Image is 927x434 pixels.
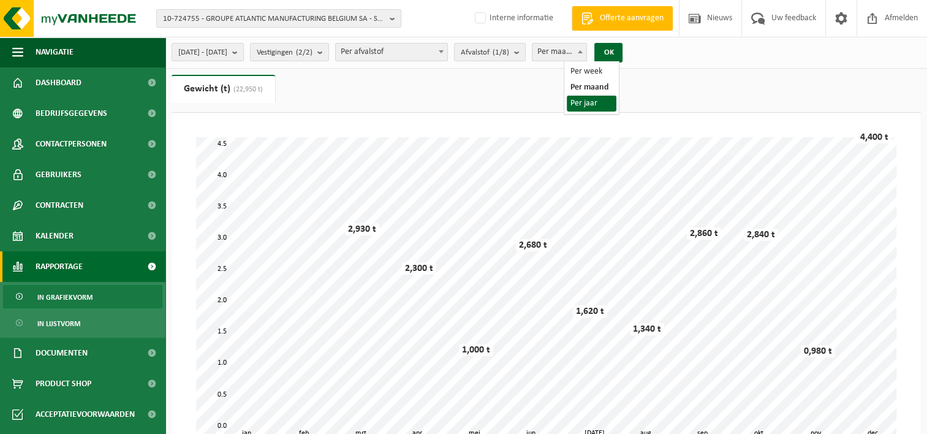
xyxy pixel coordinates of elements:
[345,223,379,235] div: 2,930 t
[3,311,162,335] a: In lijstvorm
[572,6,673,31] a: Offerte aanvragen
[178,44,227,62] span: [DATE] - [DATE]
[36,190,83,221] span: Contracten
[801,345,835,357] div: 0,980 t
[37,312,80,335] span: In lijstvorm
[296,48,312,56] count: (2/2)
[37,286,93,309] span: In grafiekvorm
[36,98,107,129] span: Bedrijfsgegevens
[744,229,778,241] div: 2,840 t
[36,338,88,368] span: Documenten
[172,43,244,61] button: [DATE] - [DATE]
[567,96,616,112] li: Per jaar
[36,159,81,190] span: Gebruikers
[172,75,275,103] a: Gewicht (t)
[336,44,447,61] span: Per afvalstof
[36,129,107,159] span: Contactpersonen
[156,9,401,28] button: 10-724755 - GROUPE ATLANTIC MANUFACTURING BELGIUM SA - SENEFFE
[472,9,553,28] label: Interne informatie
[36,251,83,282] span: Rapportage
[567,80,616,96] li: Per maand
[335,43,448,61] span: Per afvalstof
[597,12,667,25] span: Offerte aanvragen
[573,305,607,318] div: 1,620 t
[36,67,81,98] span: Dashboard
[36,221,74,251] span: Kalender
[3,285,162,308] a: In grafiekvorm
[454,43,526,61] button: Afvalstof(1/8)
[402,262,436,275] div: 2,300 t
[630,323,664,335] div: 1,340 t
[250,43,329,61] button: Vestigingen(2/2)
[532,44,587,61] span: Per maand
[163,10,385,28] span: 10-724755 - GROUPE ATLANTIC MANUFACTURING BELGIUM SA - SENEFFE
[532,43,588,61] span: Per maand
[230,86,263,93] span: (22,950 t)
[516,239,550,251] div: 2,680 t
[36,37,74,67] span: Navigatie
[461,44,509,62] span: Afvalstof
[257,44,312,62] span: Vestigingen
[493,48,509,56] count: (1/8)
[36,368,91,399] span: Product Shop
[687,227,721,240] div: 2,860 t
[594,43,622,63] button: OK
[857,131,891,143] div: 4,400 t
[567,64,616,80] li: Per week
[36,399,135,430] span: Acceptatievoorwaarden
[459,344,493,356] div: 1,000 t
